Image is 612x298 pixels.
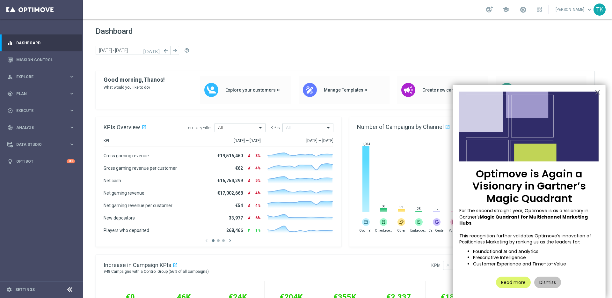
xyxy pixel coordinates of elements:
[67,159,75,163] div: +10
[534,277,561,288] button: Dismiss
[16,153,67,170] a: Optibot
[16,75,69,79] span: Explore
[7,125,13,130] i: track_changes
[16,92,69,96] span: Plan
[473,261,599,267] li: Customer Experience and Time-to-Value
[594,87,601,97] button: Close
[594,4,606,16] div: TK
[69,74,75,80] i: keyboard_arrow_right
[7,142,69,147] div: Data Studio
[69,108,75,114] i: keyboard_arrow_right
[459,207,590,220] span: For the second straight year, Optimove is as a Visionary in Gartner’s
[471,220,472,226] span: .
[459,214,589,227] strong: Magic Quadrant for Multichannel Marketing Hubs
[16,143,69,146] span: Data Studio
[459,168,599,205] p: Optimove is Again a Visionary in Gartner’s Magic Quadrant
[69,141,75,147] i: keyboard_arrow_right
[7,159,13,164] i: lightbulb
[7,51,75,68] div: Mission Control
[7,34,75,51] div: Dashboard
[69,91,75,97] i: keyboard_arrow_right
[473,255,599,261] li: Prescriptive Intelligence
[7,74,69,80] div: Explore
[7,108,13,114] i: play_circle_outline
[473,249,599,255] li: Foundational AI and Analytics
[16,34,75,51] a: Dashboard
[7,125,69,130] div: Analyze
[7,40,13,46] i: equalizer
[15,288,35,292] a: Settings
[586,6,593,13] span: keyboard_arrow_down
[6,287,12,293] i: settings
[7,91,69,97] div: Plan
[16,126,69,130] span: Analyze
[16,109,69,113] span: Execute
[69,124,75,130] i: keyboard_arrow_right
[7,108,69,114] div: Execute
[16,51,75,68] a: Mission Control
[555,5,594,14] a: [PERSON_NAME]
[7,91,13,97] i: gps_fixed
[502,6,509,13] span: school
[7,153,75,170] div: Optibot
[459,233,599,245] p: This recognition further validates Optimove’s innovation of Positionless Marketing by ranking us ...
[7,74,13,80] i: person_search
[496,277,531,288] button: Read more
